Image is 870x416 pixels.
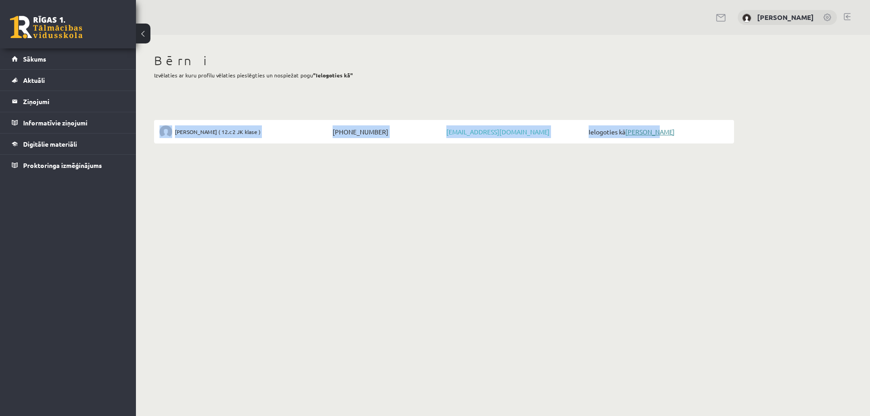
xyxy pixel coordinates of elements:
img: Daiga Ozola [742,14,751,23]
a: [PERSON_NAME] [757,13,814,22]
span: Digitālie materiāli [23,140,77,148]
legend: Informatīvie ziņojumi [23,112,125,133]
p: Izvēlaties ar kuru profilu vēlaties pieslēgties un nospiežat pogu [154,71,734,79]
h1: Bērni [154,53,734,68]
legend: Ziņojumi [23,91,125,112]
a: Rīgas 1. Tālmācības vidusskola [10,16,82,38]
a: Ziņojumi [12,91,125,112]
a: Digitālie materiāli [12,134,125,154]
a: Sākums [12,48,125,69]
span: Sākums [23,55,46,63]
a: [PERSON_NAME] [625,128,675,136]
span: Ielogoties kā [586,125,729,138]
a: Proktoringa izmēģinājums [12,155,125,176]
span: Proktoringa izmēģinājums [23,161,102,169]
a: [EMAIL_ADDRESS][DOMAIN_NAME] [446,128,550,136]
span: [PHONE_NUMBER] [330,125,444,138]
b: "Ielogoties kā" [313,72,353,79]
img: Kristīne Ozola [159,125,172,138]
span: [PERSON_NAME] ( 12.c2 JK klase ) [175,125,261,138]
a: Aktuāli [12,70,125,91]
a: Informatīvie ziņojumi [12,112,125,133]
span: Aktuāli [23,76,45,84]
